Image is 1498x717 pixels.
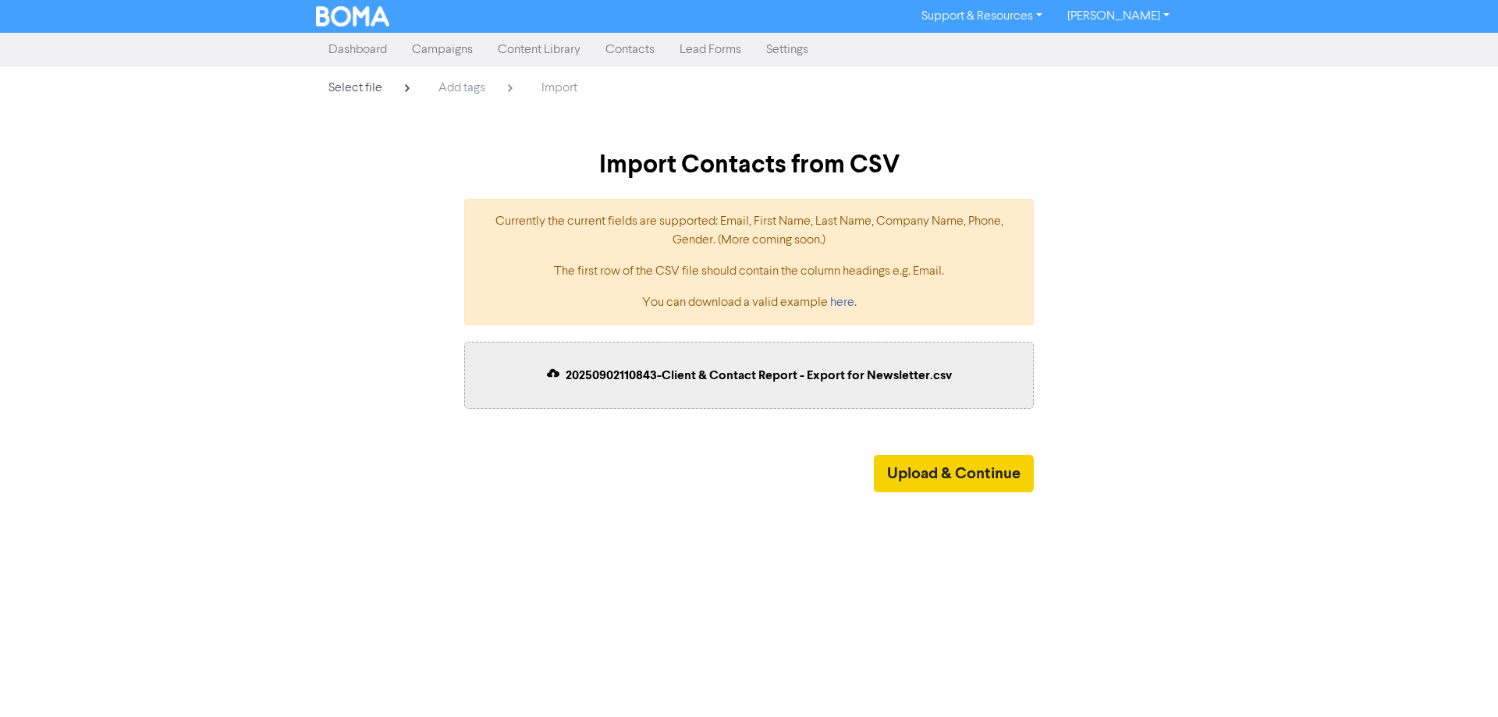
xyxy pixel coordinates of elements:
a: Campaigns [399,34,485,66]
a: Support & Resources [909,4,1055,29]
p: You can download a valid example [481,293,1017,312]
a: Content Library [485,34,593,66]
a: Import [529,73,590,103]
a: Dashboard [316,34,399,66]
iframe: Chat Widget [1420,642,1498,717]
a: Lead Forms [667,34,754,66]
a: Select file [316,73,426,106]
span: Import [541,82,577,94]
a: Add tags [426,73,529,106]
a: [PERSON_NAME] [1055,4,1182,29]
img: BOMA Logo [316,6,389,27]
a: Settings [754,34,821,66]
span: Select file [328,82,382,94]
p: Currently the current fields are supported: Email, First Name, Last Name, Company Name, Phone, Ge... [481,212,1017,250]
a: Contacts [593,34,667,66]
p: The first row of the CSV file should contain the column headings e.g. Email. [481,262,1017,281]
span: Add tags [438,82,485,94]
span: 20250902110843-Client & Contact Report - Export for Newsletter.csv [566,367,952,383]
button: Upload & Continue [874,455,1034,492]
h2: Import Contacts from CSV [316,150,1182,179]
a: here. [830,296,857,309]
